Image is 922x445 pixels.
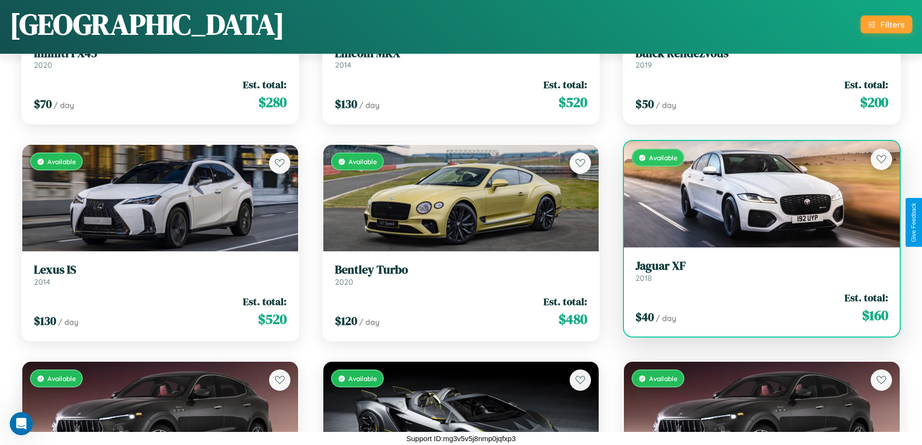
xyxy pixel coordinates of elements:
span: Available [348,374,377,383]
span: Available [47,374,76,383]
span: Est. total: [845,291,888,305]
span: $ 280 [258,92,287,112]
span: 2018 [635,273,652,283]
span: 2020 [34,60,52,70]
span: $ 120 [335,313,357,329]
span: $ 520 [559,92,587,112]
span: $ 480 [559,309,587,329]
span: 2020 [335,277,353,287]
span: / day [58,317,78,327]
a: Bentley Turbo2020 [335,263,588,287]
span: / day [54,100,74,110]
span: $ 520 [258,309,287,329]
span: $ 160 [862,306,888,325]
iframe: Intercom live chat [10,412,33,435]
span: 2014 [34,277,50,287]
button: Filters [861,15,912,33]
span: $ 40 [635,309,654,325]
h3: Jaguar XF [635,259,888,273]
span: / day [656,313,676,323]
span: / day [656,100,676,110]
h3: Bentley Turbo [335,263,588,277]
div: Give Feedback [910,203,917,242]
a: Infiniti FX452020 [34,46,287,70]
span: / day [359,100,379,110]
span: Available [348,157,377,166]
h3: Lexus IS [34,263,287,277]
span: Est. total: [845,77,888,92]
div: Filters [880,19,905,30]
a: Jaguar XF2018 [635,259,888,283]
span: $ 50 [635,96,654,112]
a: Lexus IS2014 [34,263,287,287]
span: Available [47,157,76,166]
span: Available [649,153,678,162]
span: $ 70 [34,96,52,112]
p: Support ID: mg3v5v5j8nmp0jqfxp3 [407,432,516,445]
span: 2014 [335,60,351,70]
span: Est. total: [243,77,287,92]
span: $ 200 [860,92,888,112]
span: Est. total: [243,294,287,308]
span: $ 130 [335,96,357,112]
span: / day [359,317,379,327]
span: Est. total: [544,77,587,92]
h1: [GEOGRAPHIC_DATA] [10,4,285,44]
span: Est. total: [544,294,587,308]
span: Available [649,374,678,383]
span: $ 130 [34,313,56,329]
a: Lincoln MKX2014 [335,46,588,70]
span: 2019 [635,60,652,70]
a: Buick Rendezvous2019 [635,46,888,70]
